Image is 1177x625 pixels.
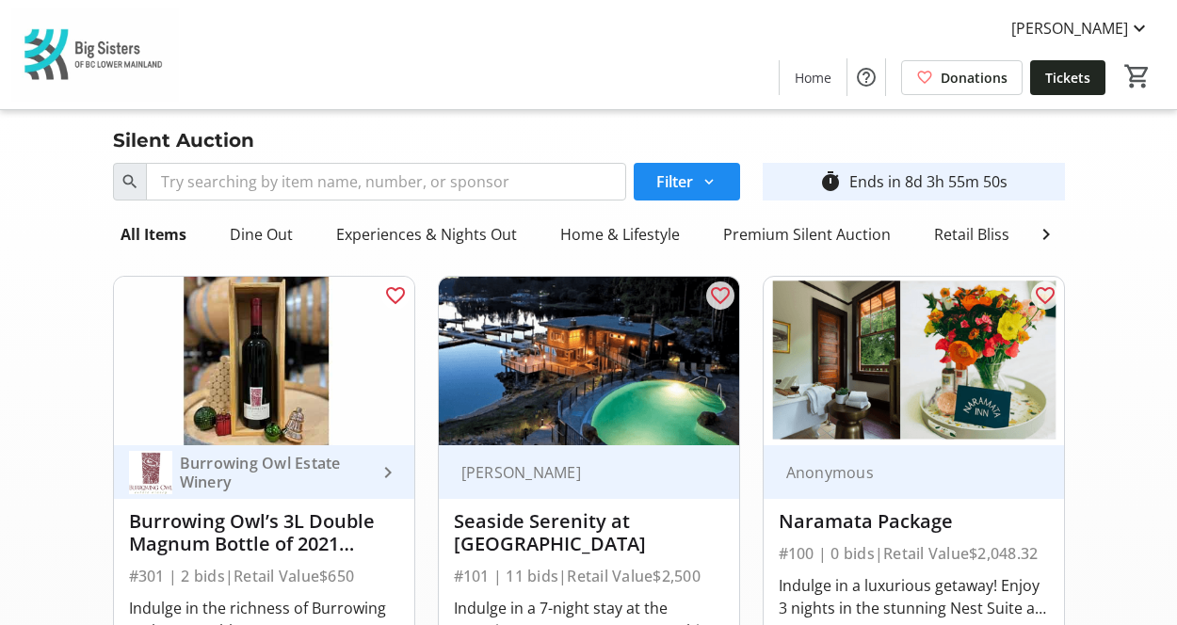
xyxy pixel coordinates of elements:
[222,216,300,253] div: Dine Out
[1011,17,1128,40] span: [PERSON_NAME]
[716,216,898,253] div: Premium Silent Auction
[1030,60,1105,95] a: Tickets
[129,563,399,589] div: #301 | 2 bids | Retail Value $650
[780,60,846,95] a: Home
[129,510,399,555] div: Burrowing Owl’s 3L Double Magnum Bottle of 2021 Malbec
[553,216,687,253] div: Home & Lifestyle
[454,563,724,589] div: #101 | 11 bids | Retail Value $2,500
[454,463,701,482] div: [PERSON_NAME]
[927,216,1017,253] div: Retail Bliss
[1045,68,1090,88] span: Tickets
[847,58,885,96] button: Help
[764,277,1064,445] img: Naramata Package
[656,170,693,193] span: Filter
[113,216,194,253] div: All Items
[102,125,266,155] div: Silent Auction
[779,574,1049,619] div: Indulge in a luxurious getaway! Enjoy 3 nights in the stunning Nest Suite at [GEOGRAPHIC_DATA], i...
[779,510,1049,533] div: Naramata Package
[129,451,172,494] img: Burrowing Owl Estate Winery
[901,60,1023,95] a: Donations
[819,170,842,193] mat-icon: timer_outline
[384,284,407,307] mat-icon: favorite_outline
[849,170,1008,193] div: Ends in 8d 3h 55m 50s
[1121,59,1154,93] button: Cart
[329,216,524,253] div: Experiences & Nights Out
[1034,284,1056,307] mat-icon: favorite_outline
[779,540,1049,567] div: #100 | 0 bids | Retail Value $2,048.32
[377,461,399,484] mat-icon: keyboard_arrow_right
[709,284,732,307] mat-icon: favorite_outline
[779,463,1026,482] div: Anonymous
[634,163,740,200] button: Filter
[439,277,739,445] img: Seaside Serenity at Painted Boat Resort & Marina
[114,277,414,445] img: Burrowing Owl’s 3L Double Magnum Bottle of 2021 Malbec
[941,68,1008,88] span: Donations
[795,68,831,88] span: Home
[114,445,414,499] a: Burrowing Owl Estate WineryBurrowing Owl Estate Winery
[11,8,179,102] img: Big Sisters of BC Lower Mainland's Logo
[996,13,1166,43] button: [PERSON_NAME]
[454,510,724,555] div: Seaside Serenity at [GEOGRAPHIC_DATA]
[146,163,626,200] input: Try searching by item name, number, or sponsor
[172,454,377,491] div: Burrowing Owl Estate Winery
